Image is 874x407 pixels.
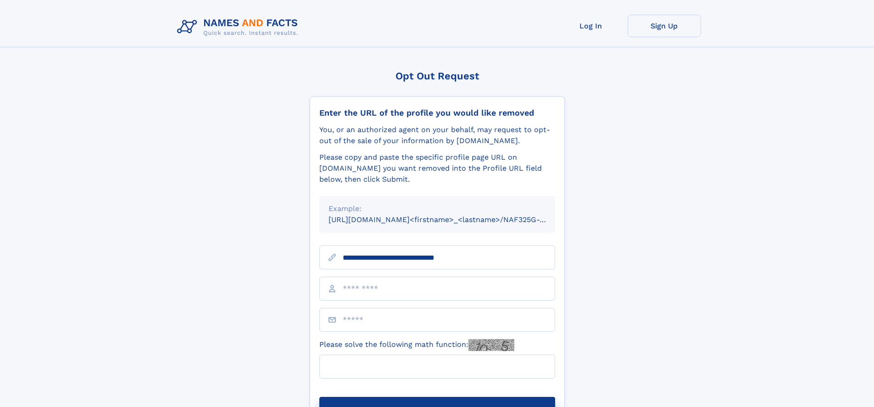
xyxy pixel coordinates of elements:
div: Opt Out Request [310,70,565,82]
div: Enter the URL of the profile you would like removed [319,108,555,118]
a: Log In [554,15,628,37]
small: [URL][DOMAIN_NAME]<firstname>_<lastname>/NAF325G-xxxxxxxx [328,215,573,224]
a: Sign Up [628,15,701,37]
div: You, or an authorized agent on your behalf, may request to opt-out of the sale of your informatio... [319,124,555,146]
label: Please solve the following math function: [319,339,514,351]
div: Please copy and paste the specific profile page URL on [DOMAIN_NAME] you want removed into the Pr... [319,152,555,185]
img: Logo Names and Facts [173,15,306,39]
div: Example: [328,203,546,214]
